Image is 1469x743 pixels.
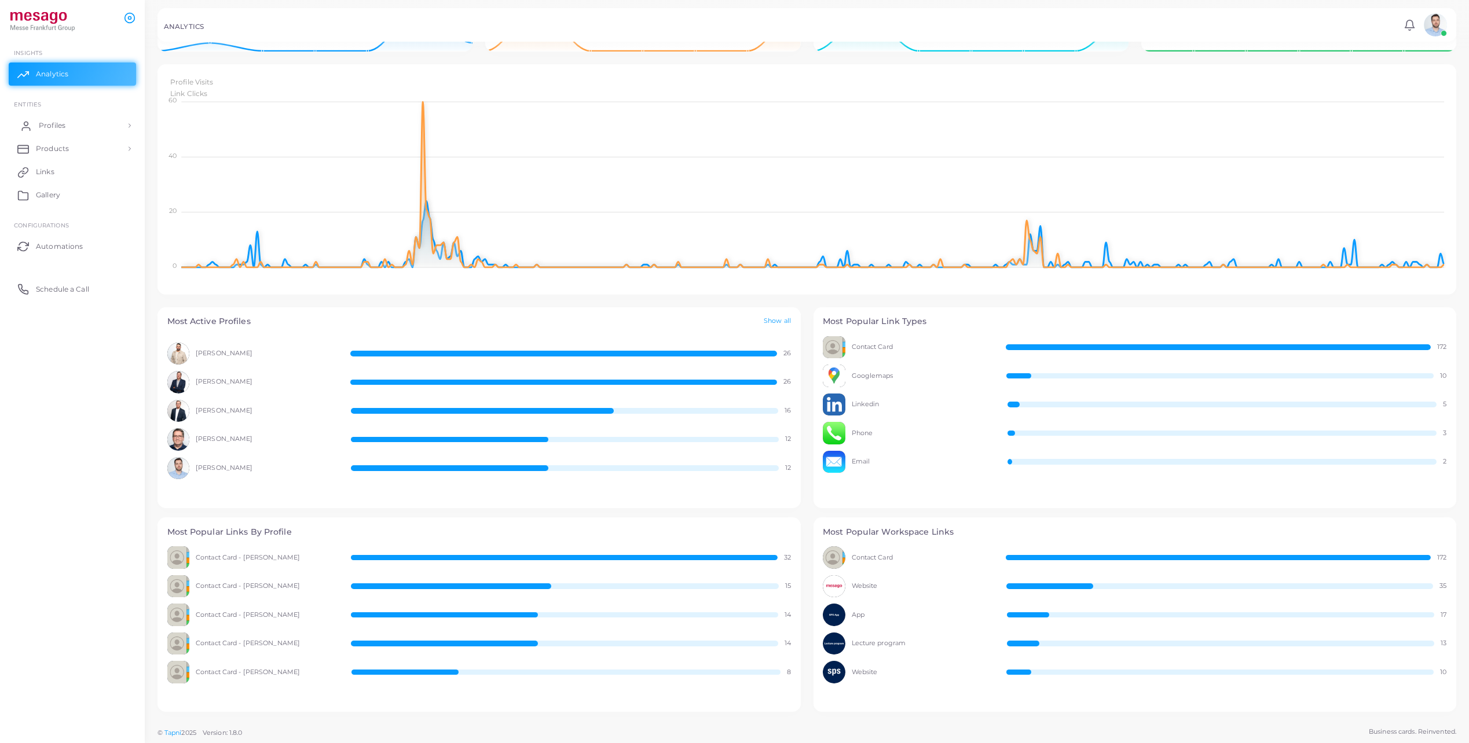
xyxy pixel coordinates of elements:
tspan: 40 [168,152,176,160]
img: avatar [823,422,845,444]
span: Contact Card - [PERSON_NAME] [196,553,338,562]
span: 13 [1441,639,1446,648]
img: avatar [167,371,190,393]
span: Phone [852,429,995,438]
span: 172 [1437,343,1446,352]
img: avatar [823,365,845,387]
span: 26 [783,377,791,387]
span: Linkedin [852,400,995,409]
a: Show all [764,317,791,326]
img: avatar [1424,13,1447,36]
span: 2 [1443,457,1446,466]
span: ENTITIES [14,101,41,108]
span: INSIGHTS [14,49,42,56]
tspan: 20 [168,207,176,215]
h4: Most Popular Links By Profile [167,527,792,537]
span: 15 [785,582,791,591]
a: Automations [9,234,136,258]
span: Website [852,582,994,591]
img: avatar [167,604,190,626]
span: Email [852,457,995,466]
img: avatar [823,575,845,598]
img: avatar [823,336,845,359]
span: 35 [1439,582,1446,591]
span: Products [36,144,69,154]
span: Contact Card - [PERSON_NAME] [196,610,338,620]
h4: Most Popular Link Types [823,317,1447,326]
img: avatar [823,632,845,655]
span: 5 [1443,400,1446,409]
span: 2025 [181,728,196,738]
img: avatar [823,604,845,626]
span: 26 [783,349,791,358]
span: Schedule a Call [36,284,89,295]
img: avatar [823,451,845,473]
img: avatar [167,428,190,451]
span: 17 [1441,610,1446,620]
span: [PERSON_NAME] [196,406,338,415]
img: avatar [823,546,845,569]
span: Version: 1.8.0 [203,729,243,737]
span: [PERSON_NAME] [196,464,338,473]
a: Gallery [9,183,136,207]
img: avatar [167,632,190,655]
span: Contact Card [852,553,994,562]
span: 8 [787,668,791,677]
span: Profiles [39,120,65,131]
img: avatar [167,546,190,569]
span: 16 [785,406,791,415]
a: Analytics [9,62,136,86]
span: [PERSON_NAME] [196,349,338,358]
span: 12 [785,464,791,473]
img: logo [10,11,75,32]
h4: Most Popular Workspace Links [823,527,1447,537]
span: Contact Card - [PERSON_NAME] [196,582,338,591]
span: [PERSON_NAME] [196,435,338,444]
img: avatar [167,575,190,598]
span: App [852,610,994,620]
img: avatar [167,400,190,422]
img: avatar [167,661,190,683]
span: Gallery [36,190,60,200]
span: Profile Visits [170,78,214,86]
span: 32 [784,553,791,562]
span: 10 [1440,371,1446,381]
span: 14 [785,639,791,648]
span: 12 [785,435,791,444]
img: avatar [823,393,845,416]
span: Contact Card [852,343,994,352]
span: Website [852,668,994,677]
span: [PERSON_NAME] [196,377,338,387]
span: 172 [1437,553,1446,562]
span: Links [36,167,54,177]
a: Schedule a Call [9,277,136,300]
span: 10 [1440,668,1446,677]
span: Lecture program [852,639,994,648]
img: avatar [167,457,190,480]
span: Configurations [14,222,69,229]
span: Analytics [36,69,68,79]
span: Googlemaps [852,371,994,381]
h4: Most Active Profiles [167,317,251,326]
span: Business cards. Reinvented. [1369,727,1456,737]
span: Link Clicks [170,89,207,98]
tspan: 0 [173,262,177,270]
span: 3 [1443,429,1446,438]
span: Contact Card - [PERSON_NAME] [196,668,339,677]
a: avatar [1420,13,1450,36]
span: 14 [785,610,791,620]
tspan: 60 [168,96,176,104]
a: Products [9,137,136,160]
h5: ANALYTICS [164,23,204,31]
img: avatar [167,343,190,365]
span: Contact Card - [PERSON_NAME] [196,639,338,648]
span: © [157,728,242,738]
span: Automations [36,241,83,252]
a: Profiles [9,114,136,137]
a: Links [9,160,136,183]
img: avatar [823,661,845,683]
a: Tapni [164,729,182,737]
